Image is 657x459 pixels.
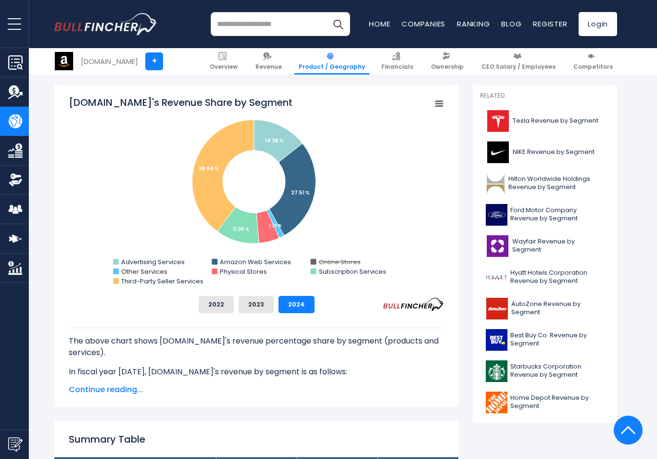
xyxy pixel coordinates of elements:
a: Ford Motor Company Revenue by Segment [480,202,610,228]
img: NKE logo [486,141,510,163]
a: Ranking [457,19,490,29]
text: Physical Stores [220,267,267,276]
a: AutoZone Revenue by Segment [480,295,610,322]
a: Starbucks Corporation Revenue by Segment [480,358,610,384]
a: Blog [501,19,521,29]
img: BBY logo [486,329,507,351]
a: CEO Salary / Employees [477,48,560,75]
span: Financials [381,63,413,71]
span: Wayfair Revenue by Segment [512,238,604,254]
a: Home Depot Revenue by Segment [480,389,610,416]
img: SBUX logo [486,360,507,382]
img: bullfincher logo [54,13,158,35]
div: [DOMAIN_NAME] [81,56,138,67]
tspan: 14.38 % [265,137,284,144]
a: Hilton Worldwide Holdings Revenue by Segment [480,170,610,197]
span: Starbucks Corporation Revenue by Segment [510,363,604,379]
a: NIKE Revenue by Segment [480,139,610,166]
span: AutoZone Revenue by Segment [511,300,604,317]
a: Home [369,19,390,29]
text: Advertising Services [121,257,185,267]
tspan: 39.94 % [199,165,219,172]
img: Ownership [8,173,23,187]
span: Tesla Revenue by Segment [513,117,598,125]
span: Home Depot Revenue by Segment [510,394,604,410]
img: H logo [486,267,507,288]
a: Hyatt Hotels Corporation Revenue by Segment [480,264,610,291]
span: NIKE Revenue by Segment [513,148,594,156]
a: Wayfair Revenue by Segment [480,233,610,259]
span: Product / Geography [299,63,365,71]
tspan: 27.51 % [291,189,310,196]
a: Go to homepage [54,13,158,35]
a: Ownership [427,48,468,75]
a: Revenue [251,48,286,75]
tspan: 1.39 % [269,223,281,229]
tspan: 11.35 % [233,226,250,233]
text: Online Stores [319,257,361,267]
a: Register [533,19,567,29]
svg: Amazon.com's Revenue Share by Segment [69,96,444,288]
span: Ford Motor Company Revenue by Segment [510,206,604,223]
p: In fiscal year [DATE], [DOMAIN_NAME]'s revenue by segment is as follows: [69,366,444,378]
span: CEO Salary / Employees [481,63,556,71]
a: Login [579,12,617,36]
text: Third-Party Seller Services [121,277,203,286]
p: Related [480,92,610,100]
a: Overview [205,48,242,75]
img: HLT logo [486,173,505,194]
text: Other Services [121,267,167,276]
a: Best Buy Co. Revenue by Segment [480,327,610,353]
text: Amazon Web Services [220,257,291,267]
button: 2023 [239,296,274,313]
p: The above chart shows [DOMAIN_NAME]'s revenue percentage share by segment (products and services). [69,335,444,358]
span: Competitors [573,63,613,71]
img: F logo [486,204,507,226]
span: Continue reading... [69,384,444,395]
a: + [145,52,163,70]
a: Financials [377,48,417,75]
h2: Summary Table [69,432,444,446]
span: Overview [210,63,238,71]
button: Search [326,12,350,36]
a: Tesla Revenue by Segment [480,108,610,134]
span: Hilton Worldwide Holdings Revenue by Segment [508,175,604,191]
span: Hyatt Hotels Corporation Revenue by Segment [510,269,604,285]
a: Competitors [569,48,617,75]
img: W logo [486,235,509,257]
text: Subscription Services [319,267,386,276]
a: Product / Geography [294,48,369,75]
a: Companies [402,19,445,29]
img: TSLA logo [486,110,510,132]
tspan: [DOMAIN_NAME]'s Revenue Share by Segment [69,96,292,109]
button: 2024 [278,296,315,313]
span: Best Buy Co. Revenue by Segment [510,331,604,348]
span: Ownership [431,63,464,71]
img: AMZN logo [55,52,73,70]
img: AZO logo [486,298,508,319]
span: Revenue [255,63,282,71]
img: HD logo [486,392,507,413]
button: 2022 [199,296,234,313]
